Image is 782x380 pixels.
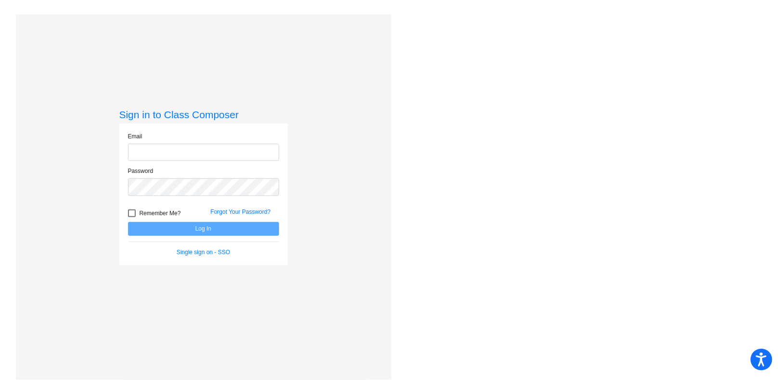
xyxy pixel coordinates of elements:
a: Single sign on - SSO [177,249,230,256]
a: Forgot Your Password? [211,208,271,215]
label: Email [128,132,142,141]
h3: Sign in to Class Composer [119,109,288,121]
span: Remember Me? [140,208,181,219]
label: Password [128,167,154,175]
button: Log In [128,222,279,236]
